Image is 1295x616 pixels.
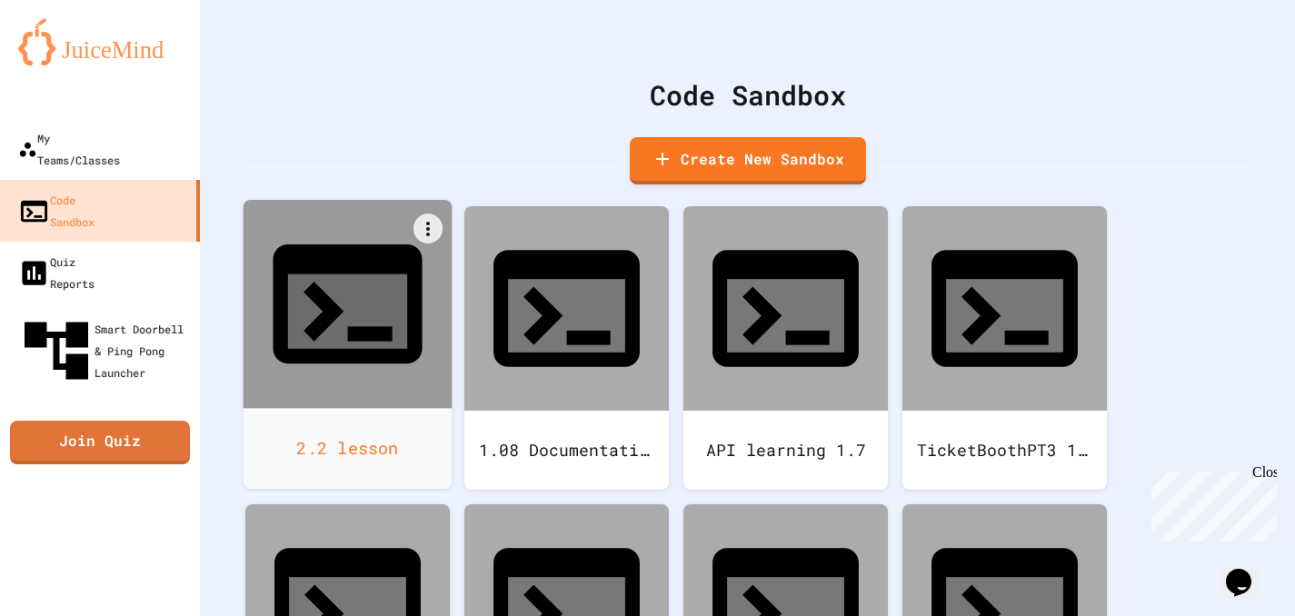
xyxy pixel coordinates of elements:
a: TicketBoothPT3 1.6 [902,206,1107,490]
div: 1.08 Documentation [464,411,669,490]
div: TicketBoothPT3 1.6 [902,411,1107,490]
a: 2.2 lesson [244,200,453,489]
a: 1.08 Documentation [464,206,669,490]
a: API learning 1.7 [683,206,888,490]
iframe: chat widget [1144,464,1277,541]
a: Join Quiz [10,421,190,464]
div: Quiz Reports [18,251,95,294]
div: Chat with us now!Close [7,7,125,115]
div: API learning 1.7 [683,411,888,490]
div: My Teams/Classes [18,127,120,171]
div: Code Sandbox [18,189,95,233]
div: Smart Doorbell & Ping Pong Launcher [18,313,193,389]
div: 2.2 lesson [244,408,453,489]
iframe: chat widget [1219,543,1277,598]
a: Create New Sandbox [630,137,866,184]
div: Code Sandbox [245,75,1250,115]
img: logo-orange.svg [18,18,182,65]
